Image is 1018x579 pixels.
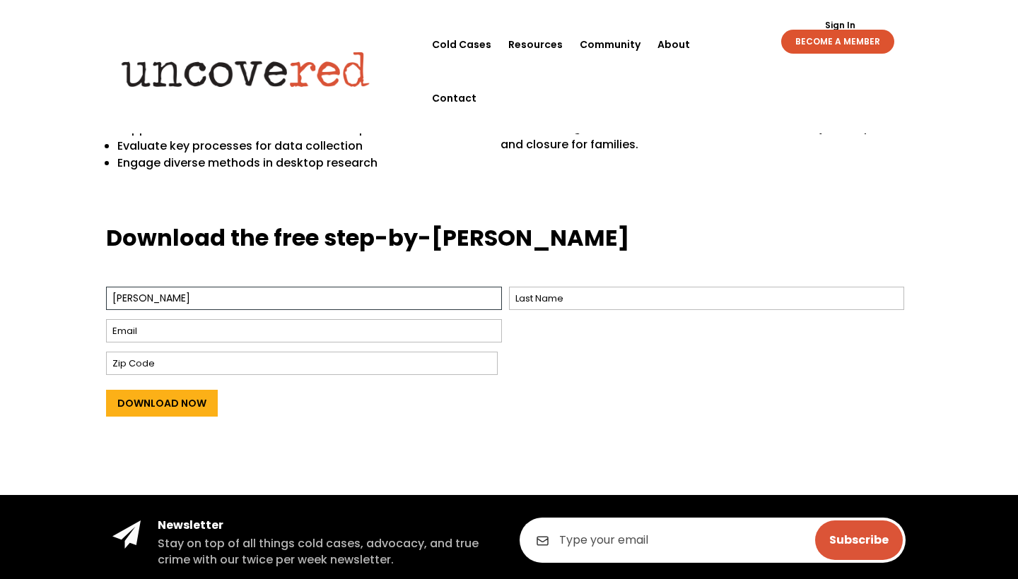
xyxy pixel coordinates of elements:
input: Subscribe [815,520,903,560]
a: Cold Cases [432,18,491,71]
a: Community [580,18,640,71]
input: Download Now [106,390,218,417]
a: Resources [508,18,563,71]
input: Type your email [520,518,906,563]
h5: Stay on top of all things cold cases, advocacy, and true crime with our twice per week newsletter. [158,536,498,568]
h4: Newsletter [158,518,498,533]
input: First Name [106,287,502,310]
a: Sign In [817,21,863,30]
input: Zip Code [106,352,498,375]
input: Email [106,319,502,342]
a: BECOME A MEMBER [781,30,894,54]
p: Engage diverse methods in desktop research [117,155,481,172]
input: Last Name [509,287,905,310]
img: Uncovered logo [110,42,382,97]
a: About [657,18,690,71]
p: Evaluate key processes for data collection [117,138,481,155]
h3: Download the free step-by-[PERSON_NAME] [106,222,912,261]
span: The guide also comes with workspace so you can map out your next case and prepare for the launch ... [501,68,903,153]
a: Contact [432,71,476,125]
